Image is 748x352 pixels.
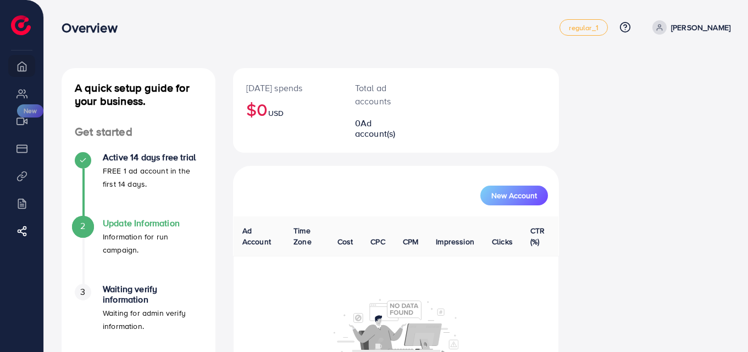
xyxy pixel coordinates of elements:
[103,230,202,256] p: Information for run campaign.
[491,192,537,199] span: New Account
[293,225,312,247] span: Time Zone
[246,99,329,120] h2: $0
[103,152,202,163] h4: Active 14 days free trial
[62,152,215,218] li: Active 14 days free trial
[648,20,730,35] a: [PERSON_NAME]
[62,218,215,284] li: Update Information
[530,225,545,247] span: CTR (%)
[80,286,85,298] span: 3
[480,186,548,205] button: New Account
[62,20,126,36] h3: Overview
[671,21,730,34] p: [PERSON_NAME]
[436,236,474,247] span: Impression
[103,164,202,191] p: FREE 1 ad account in the first 14 days.
[62,284,215,350] li: Waiting verify information
[355,118,410,139] h2: 0
[62,125,215,139] h4: Get started
[403,236,418,247] span: CPM
[103,306,202,333] p: Waiting for admin verify information.
[80,220,85,232] span: 2
[268,108,284,119] span: USD
[337,236,353,247] span: Cost
[355,117,396,139] span: Ad account(s)
[103,284,202,305] h4: Waiting verify information
[11,15,31,35] img: logo
[355,81,410,108] p: Total ad accounts
[246,81,329,94] p: [DATE] spends
[569,24,598,31] span: regular_1
[559,19,607,36] a: regular_1
[242,225,271,247] span: Ad Account
[103,218,202,228] h4: Update Information
[62,81,215,108] h4: A quick setup guide for your business.
[492,236,513,247] span: Clicks
[370,236,385,247] span: CPC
